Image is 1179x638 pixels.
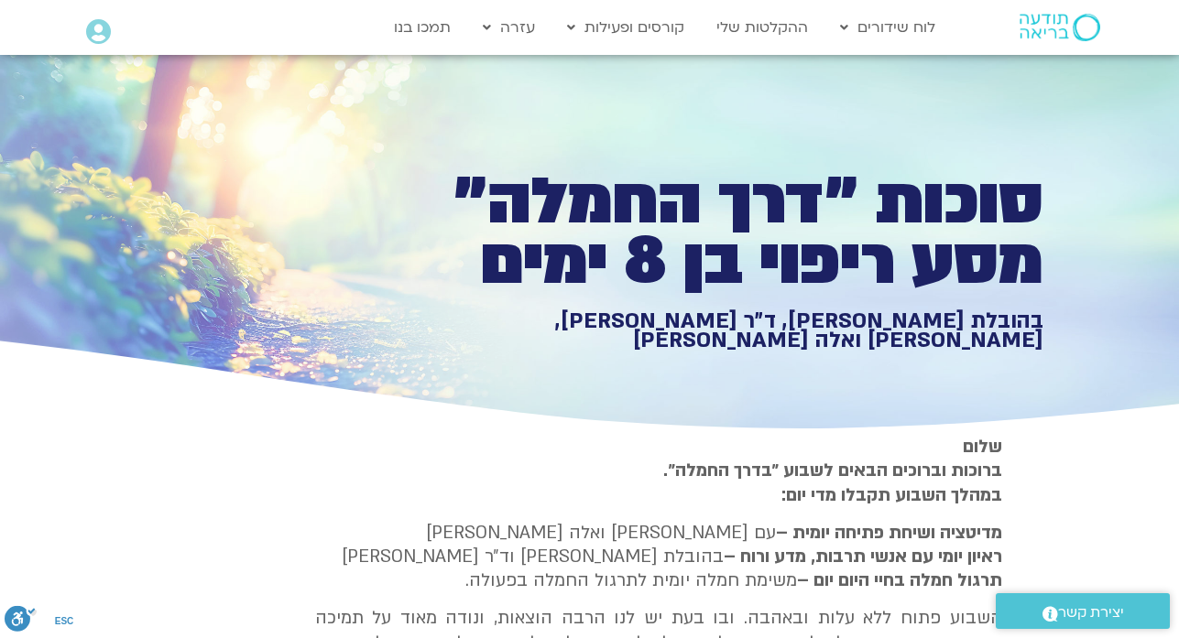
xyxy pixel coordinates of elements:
img: תודעה בריאה [1020,14,1100,41]
span: יצירת קשר [1058,600,1124,625]
strong: מדיטציה ושיחת פתיחה יומית – [776,521,1002,545]
p: עם [PERSON_NAME] ואלה [PERSON_NAME] בהובלת [PERSON_NAME] וד״ר [PERSON_NAME] משימת חמלה יומית לתרג... [315,521,1002,593]
a: לוח שידורים [831,10,944,45]
a: קורסים ופעילות [558,10,693,45]
b: ראיון יומי עם אנשי תרבות, מדע ורוח – [724,545,1002,568]
a: יצירת קשר [996,593,1170,629]
h1: בהובלת [PERSON_NAME], ד״ר [PERSON_NAME], [PERSON_NAME] ואלה [PERSON_NAME] [409,311,1043,351]
h1: סוכות ״דרך החמלה״ מסע ריפוי בן 8 ימים [409,172,1043,292]
a: ההקלטות שלי [707,10,817,45]
strong: ברוכות וברוכים הבאים לשבוע ״בדרך החמלה״. במהלך השבוע תקבלו מדי יום: [663,459,1002,506]
b: תרגול חמלה בחיי היום יום – [797,568,1002,592]
a: תמכו בנו [385,10,460,45]
a: עזרה [474,10,544,45]
strong: שלום [963,435,1002,459]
